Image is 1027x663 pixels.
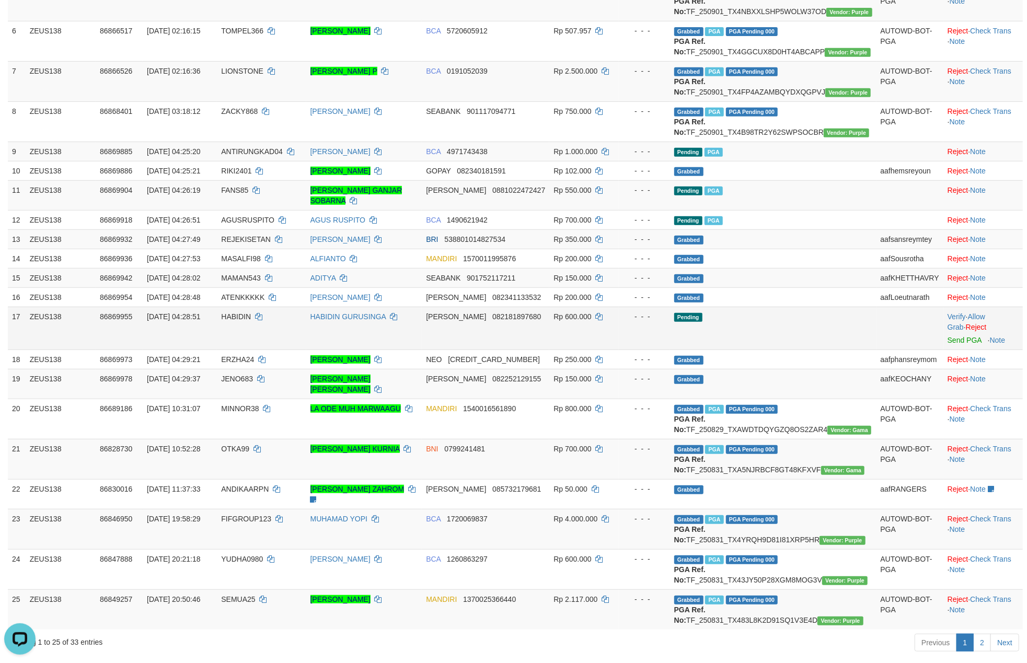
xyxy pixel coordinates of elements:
[970,216,986,224] a: Note
[943,369,1023,399] td: ·
[147,254,200,263] span: [DATE] 04:27:53
[948,336,982,344] a: Send PGA
[943,307,1023,350] td: · ·
[674,255,703,264] span: Grabbed
[970,186,986,194] a: Note
[100,186,132,194] span: 86869904
[623,26,666,36] div: - - -
[623,292,666,303] div: - - -
[553,186,591,194] span: Rp 550.000
[310,595,371,603] a: [PERSON_NAME]
[310,555,371,563] a: [PERSON_NAME]
[221,216,274,224] span: AGUSRUSPITO
[147,293,200,301] span: [DATE] 04:28:48
[221,147,282,156] span: ANTIRUNGKAD04
[623,166,666,176] div: - - -
[310,107,371,115] a: [PERSON_NAME]
[4,4,36,36] button: Open LiveChat chat widget
[674,37,706,56] b: PGA Ref. No:
[492,375,541,383] span: Copy 082252129155 to clipboard
[970,355,986,364] a: Note
[8,439,26,479] td: 21
[876,439,943,479] td: AUTOWD-BOT-PGA
[100,67,132,75] span: 86866526
[623,66,666,76] div: - - -
[100,216,132,224] span: 86869918
[970,235,986,243] a: Note
[310,67,377,75] a: [PERSON_NAME] P
[221,67,263,75] span: LIONSTONE
[100,293,132,301] span: 86869954
[943,161,1023,180] td: ·
[943,249,1023,268] td: ·
[876,21,943,61] td: AUTOWD-BOT-PGA
[147,274,200,282] span: [DATE] 04:28:02
[623,215,666,225] div: - - -
[674,67,703,76] span: Grabbed
[310,355,371,364] a: [PERSON_NAME]
[705,148,723,157] span: Marked by aafpengsreynich
[100,147,132,156] span: 86869885
[970,595,1011,603] a: Check Trans
[950,455,965,463] a: Note
[674,236,703,245] span: Grabbed
[457,167,505,175] span: Copy 082340181591 to clipboard
[100,27,132,35] span: 86866517
[705,216,723,225] span: Marked by aafpengsreynich
[948,404,968,413] a: Reject
[674,118,706,136] b: PGA Ref. No:
[221,167,251,175] span: RIKI2401
[670,399,876,439] td: TF_250829_TXAWDTDQYGZQ8OS2ZAR4
[426,312,486,321] span: [PERSON_NAME]
[948,107,968,115] a: Reject
[674,375,703,384] span: Grabbed
[623,106,666,117] div: - - -
[448,355,540,364] span: Copy 5859457206801469 to clipboard
[948,216,968,224] a: Reject
[623,403,666,414] div: - - -
[147,404,200,413] span: [DATE] 10:31:07
[8,268,26,287] td: 15
[426,186,486,194] span: [PERSON_NAME]
[674,313,702,322] span: Pending
[674,148,702,157] span: Pending
[8,287,26,307] td: 16
[876,61,943,101] td: AUTOWD-BOT-PGA
[100,107,132,115] span: 86868401
[948,312,985,331] span: ·
[948,312,985,331] a: Allow Grab
[726,108,778,117] span: PGA Pending
[426,254,457,263] span: MANDIRI
[147,216,200,224] span: [DATE] 04:26:51
[147,107,200,115] span: [DATE] 03:18:12
[310,27,371,35] a: [PERSON_NAME]
[705,445,723,454] span: Marked by aafsreyleap
[990,634,1019,652] a: Next
[824,129,869,137] span: Vendor URL: https://trx4.1velocity.biz
[26,61,96,101] td: ZEUS138
[950,565,965,574] a: Note
[950,77,965,86] a: Note
[948,355,968,364] a: Reject
[553,293,591,301] span: Rp 200.000
[467,107,515,115] span: Copy 901117094771 to clipboard
[26,268,96,287] td: ZEUS138
[674,187,702,195] span: Pending
[221,375,253,383] span: JENO683
[147,186,200,194] span: [DATE] 04:26:19
[948,235,968,243] a: Reject
[310,445,400,453] a: [PERSON_NAME] KURNIA
[553,216,591,224] span: Rp 700.000
[100,254,132,263] span: 86869936
[26,229,96,249] td: ZEUS138
[26,21,96,61] td: ZEUS138
[966,323,987,331] a: Reject
[948,167,968,175] a: Reject
[147,27,200,35] span: [DATE] 02:16:15
[705,27,723,36] span: Marked by aafpengsreynich
[826,8,872,17] span: Vendor URL: https://trx4.1velocity.biz
[100,235,132,243] span: 86869932
[310,404,401,413] a: LA ODE MUH MARWAAGU
[310,235,371,243] a: [PERSON_NAME]
[447,216,488,224] span: Copy 1490621942 to clipboard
